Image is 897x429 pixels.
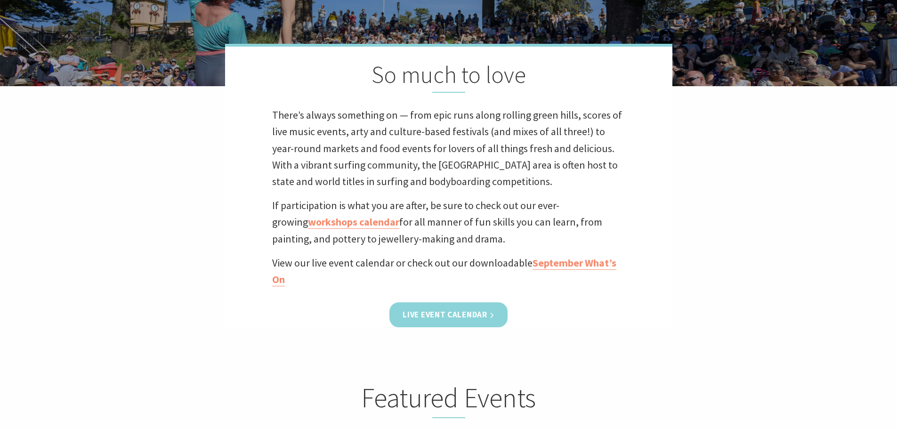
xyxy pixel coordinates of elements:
p: If participation is what you are after, be sure to check out our ever-growing for all manner of f... [272,197,625,247]
a: September What’s On [272,256,616,286]
h2: Featured Events [264,381,633,418]
a: workshops calendar [308,215,399,229]
a: Live Event Calendar [389,302,507,327]
p: View our live event calendar or check out our downloadable [272,255,625,288]
p: There’s always something on — from epic runs along rolling green hills, scores of live music even... [272,107,625,190]
h2: So much to love [272,61,625,93]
